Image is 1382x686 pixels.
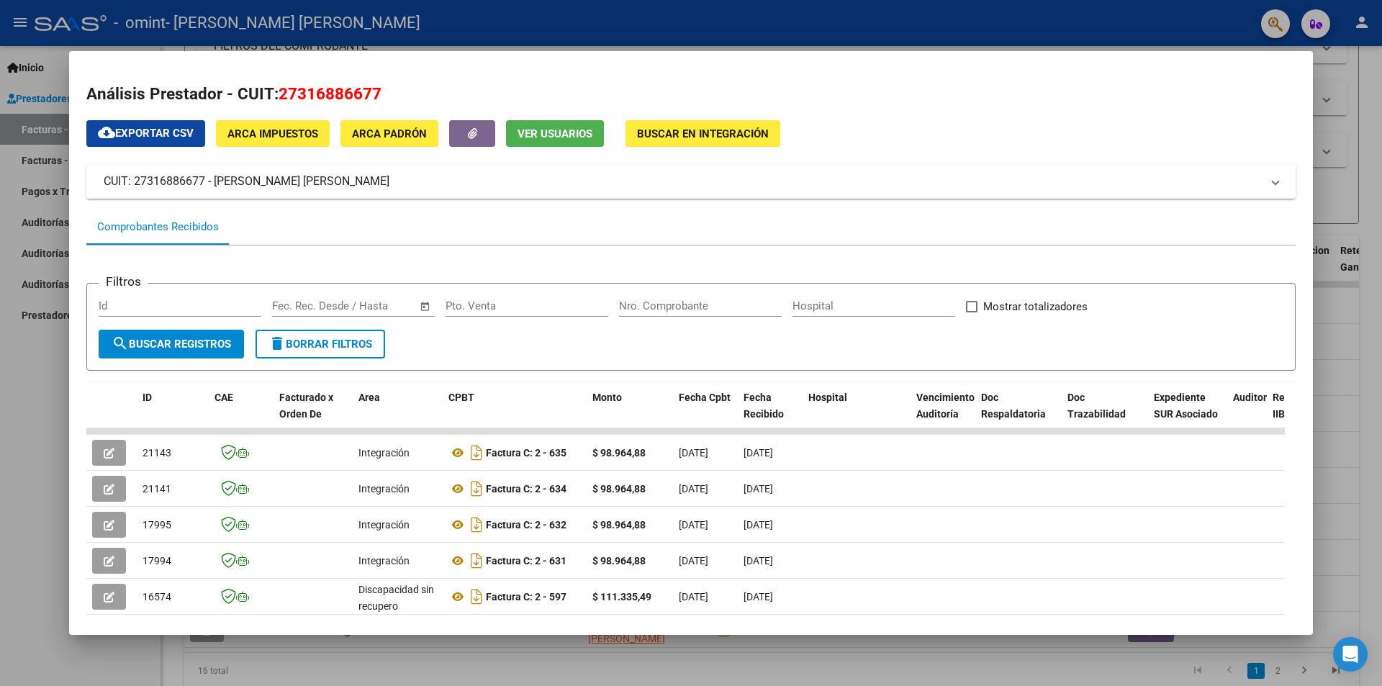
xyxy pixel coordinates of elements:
[744,519,773,531] span: [DATE]
[1333,637,1368,672] div: Open Intercom Messenger
[340,120,438,147] button: ARCA Padrón
[592,519,646,531] strong: $ 98.964,88
[1267,382,1324,446] datatable-header-cell: Retencion IIBB
[467,441,486,464] i: Descargar documento
[256,330,385,358] button: Borrar Filtros
[518,127,592,140] span: Ver Usuarios
[679,555,708,567] span: [DATE]
[486,447,566,459] strong: Factura C: 2 - 635
[86,164,1296,199] mat-expansion-panel-header: CUIT: 27316886677 - [PERSON_NAME] [PERSON_NAME]
[486,519,566,531] strong: Factura C: 2 - 632
[981,392,1046,420] span: Doc Respaldatoria
[744,591,773,602] span: [DATE]
[279,392,333,420] span: Facturado x Orden De
[274,382,353,446] datatable-header-cell: Facturado x Orden De
[467,549,486,572] i: Descargar documento
[1227,382,1267,446] datatable-header-cell: Auditoria
[506,120,604,147] button: Ver Usuarios
[417,298,434,315] button: Open calendar
[587,382,673,446] datatable-header-cell: Monto
[268,338,372,351] span: Borrar Filtros
[343,299,413,312] input: Fecha fin
[679,591,708,602] span: [DATE]
[143,519,171,531] span: 17995
[592,392,622,403] span: Monto
[358,519,410,531] span: Integración
[112,338,231,351] span: Buscar Registros
[637,127,769,140] span: Buscar en Integración
[104,173,1261,190] mat-panel-title: CUIT: 27316886677 - [PERSON_NAME] [PERSON_NAME]
[679,447,708,459] span: [DATE]
[86,120,205,147] button: Exportar CSV
[279,84,381,103] span: 27316886677
[443,382,587,446] datatable-header-cell: CPBT
[352,127,427,140] span: ARCA Padrón
[744,392,784,420] span: Fecha Recibido
[1273,392,1319,420] span: Retencion IIBB
[1233,392,1275,403] span: Auditoria
[137,382,209,446] datatable-header-cell: ID
[744,555,773,567] span: [DATE]
[272,299,330,312] input: Fecha inicio
[98,124,115,141] mat-icon: cloud_download
[143,483,171,495] span: 21141
[673,382,738,446] datatable-header-cell: Fecha Cpbt
[808,392,847,403] span: Hospital
[1148,382,1227,446] datatable-header-cell: Expediente SUR Asociado
[143,392,152,403] span: ID
[99,330,244,358] button: Buscar Registros
[467,585,486,608] i: Descargar documento
[268,335,286,352] mat-icon: delete
[975,382,1062,446] datatable-header-cell: Doc Respaldatoria
[214,392,233,403] span: CAE
[112,335,129,352] mat-icon: search
[99,272,148,291] h3: Filtros
[486,591,566,602] strong: Factura C: 2 - 597
[353,382,443,446] datatable-header-cell: Area
[592,483,646,495] strong: $ 98.964,88
[358,555,410,567] span: Integración
[98,127,194,140] span: Exportar CSV
[486,555,566,567] strong: Factura C: 2 - 631
[209,382,274,446] datatable-header-cell: CAE
[592,447,646,459] strong: $ 98.964,88
[143,447,171,459] span: 21143
[358,584,434,612] span: Discapacidad sin recupero
[143,591,171,602] span: 16574
[358,447,410,459] span: Integración
[679,519,708,531] span: [DATE]
[358,483,410,495] span: Integración
[486,483,566,495] strong: Factura C: 2 - 634
[679,483,708,495] span: [DATE]
[744,483,773,495] span: [DATE]
[97,219,219,235] div: Comprobantes Recibidos
[625,120,780,147] button: Buscar en Integración
[358,392,380,403] span: Area
[744,447,773,459] span: [DATE]
[86,82,1296,107] h2: Análisis Prestador - CUIT:
[227,127,318,140] span: ARCA Impuestos
[911,382,975,446] datatable-header-cell: Vencimiento Auditoría
[1154,392,1218,420] span: Expediente SUR Asociado
[916,392,975,420] span: Vencimiento Auditoría
[143,555,171,567] span: 17994
[1062,382,1148,446] datatable-header-cell: Doc Trazabilidad
[592,591,651,602] strong: $ 111.335,49
[467,477,486,500] i: Descargar documento
[592,555,646,567] strong: $ 98.964,88
[467,513,486,536] i: Descargar documento
[803,382,911,446] datatable-header-cell: Hospital
[216,120,330,147] button: ARCA Impuestos
[448,392,474,403] span: CPBT
[679,392,731,403] span: Fecha Cpbt
[1067,392,1126,420] span: Doc Trazabilidad
[738,382,803,446] datatable-header-cell: Fecha Recibido
[983,298,1088,315] span: Mostrar totalizadores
